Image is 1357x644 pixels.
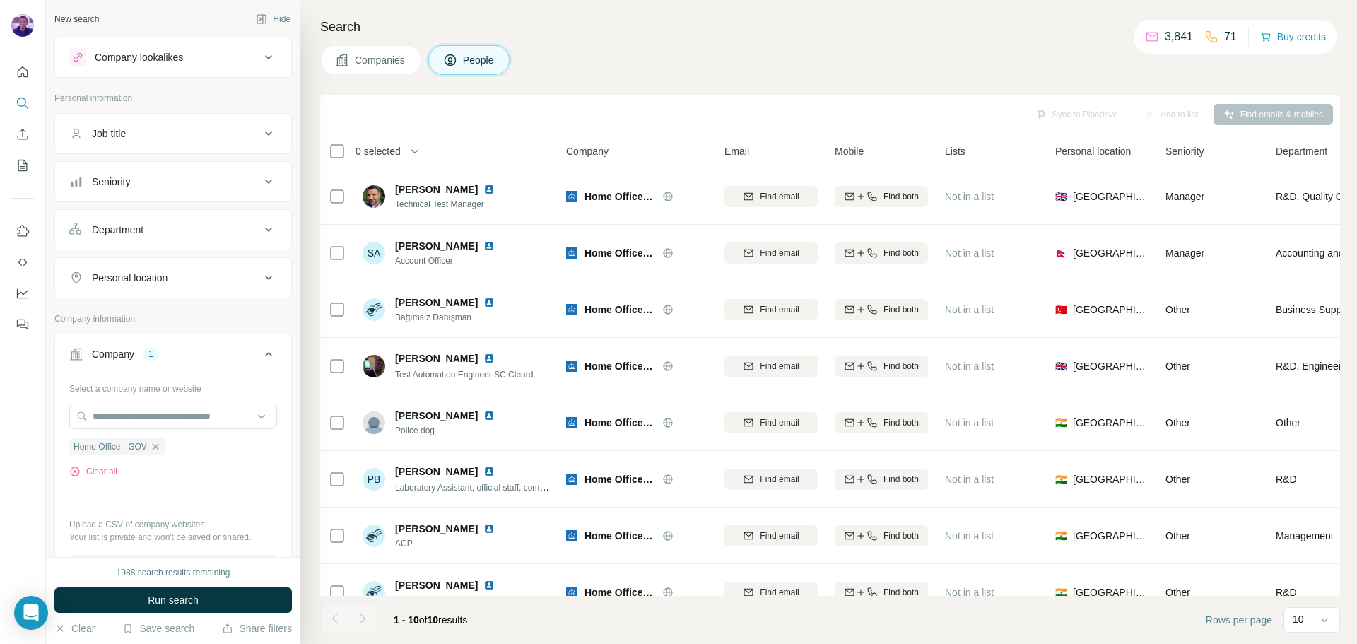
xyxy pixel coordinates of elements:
span: [GEOGRAPHIC_DATA] [1073,246,1149,260]
button: Enrich CSV [11,122,34,147]
span: Bağımsız Danışman [395,311,512,324]
button: Search [11,90,34,116]
span: Other [1165,530,1190,541]
span: Find both [883,303,919,316]
img: Logo of Home Office - GOV [566,361,577,372]
span: Find both [883,529,919,542]
button: Find both [835,582,928,603]
span: Home Office - GOV [584,585,655,599]
img: Avatar [363,298,385,321]
span: [GEOGRAPHIC_DATA] [1073,416,1149,430]
span: 🇬🇧 [1055,189,1067,204]
span: People [463,53,495,67]
img: Avatar [363,525,385,547]
div: 1988 search results remaining [117,566,230,579]
div: 1 [143,348,159,361]
button: Save search [122,621,194,636]
span: Find email [760,473,799,486]
span: Other [1165,361,1190,372]
span: [GEOGRAPHIC_DATA] [1073,529,1149,543]
span: 10 [428,614,439,626]
button: Find both [835,469,928,490]
span: [PERSON_NAME] [395,578,478,592]
button: Find email [724,242,818,264]
img: Logo of Home Office - GOV [566,304,577,315]
span: ACP [395,537,512,550]
span: Other [1276,416,1300,430]
div: Open Intercom Messenger [14,596,48,630]
span: [PERSON_NAME] [395,351,478,365]
span: Other [1165,587,1190,598]
button: Hide [246,8,300,30]
span: Mobile [835,144,864,158]
span: Home Office - GOV [584,416,655,430]
span: Find email [760,416,799,429]
span: 🇮🇳 [1055,416,1067,430]
span: Other [1165,304,1190,315]
img: LinkedIn logo [483,523,495,534]
span: Find both [883,586,919,599]
img: LinkedIn logo [483,184,495,195]
span: Home Office - GOV [584,246,655,260]
img: Logo of Home Office - GOV [566,191,577,202]
span: [PERSON_NAME] [395,182,478,197]
span: [PERSON_NAME] [395,464,478,479]
div: PB [363,468,385,491]
span: R&D [1276,472,1297,486]
img: Logo of Home Office - GOV [566,587,577,598]
button: Buy credits [1260,27,1326,47]
p: 71 [1224,28,1237,45]
button: Use Surfe on LinkedIn [11,218,34,244]
button: Find email [724,412,818,433]
span: Find both [883,360,919,373]
div: Company [92,347,134,361]
p: 10 [1293,612,1304,626]
span: Home Office - GOV [584,359,655,373]
span: Find email [760,247,799,259]
span: Manager [1165,191,1204,202]
p: Your list is private and won't be saved or shared. [69,531,277,544]
div: Select a company name or website [69,377,277,395]
button: Find both [835,299,928,320]
span: Company [566,144,609,158]
img: LinkedIn logo [483,410,495,421]
button: Clear [54,621,95,636]
button: Clear all [69,465,117,478]
span: Find both [883,190,919,203]
span: 🇹🇷 [1055,303,1067,317]
p: Personal information [54,92,292,105]
span: Home Office - GOV [584,303,655,317]
span: [GEOGRAPHIC_DATA] [1073,472,1149,486]
p: 3,841 [1165,28,1193,45]
img: LinkedIn logo [483,240,495,252]
span: Find both [883,247,919,259]
span: Find email [760,190,799,203]
img: Logo of Home Office - GOV [566,474,577,485]
span: results [394,614,467,626]
img: Logo of Home Office - GOV [566,247,577,259]
span: Find both [883,473,919,486]
span: Find email [760,360,799,373]
button: Find email [724,582,818,603]
button: Find both [835,525,928,546]
span: Lists [945,144,965,158]
span: of [419,614,428,626]
span: Manager [1165,247,1204,259]
button: Upload a list of companies [69,555,277,580]
span: Email [724,144,749,158]
span: Not in a list [945,361,994,372]
span: Run search [148,593,199,607]
span: [GEOGRAPHIC_DATA] [1073,359,1149,373]
button: Use Surfe API [11,250,34,275]
div: Company lookalikes [95,50,183,64]
button: Share filters [222,621,292,636]
button: Company1 [55,337,291,377]
button: Find email [724,299,818,320]
button: Find email [724,469,818,490]
span: R&D [1276,585,1297,599]
button: Department [55,213,291,247]
img: Avatar [363,355,385,377]
span: Find email [760,303,799,316]
button: Feedback [11,312,34,337]
button: Find email [724,356,818,377]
